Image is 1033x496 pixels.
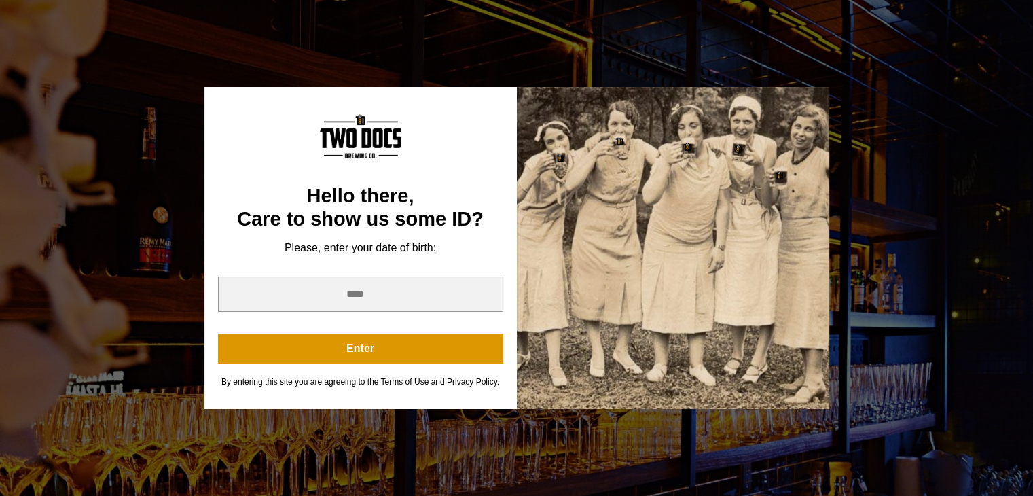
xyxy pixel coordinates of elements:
button: Enter [218,334,503,364]
input: year [218,277,503,312]
div: By entering this site you are agreeing to the Terms of Use and Privacy Policy. [218,377,503,387]
div: Hello there, Care to show us some ID? [218,185,503,230]
img: Content Logo [320,114,401,158]
div: Please, enter your date of birth: [218,241,503,255]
